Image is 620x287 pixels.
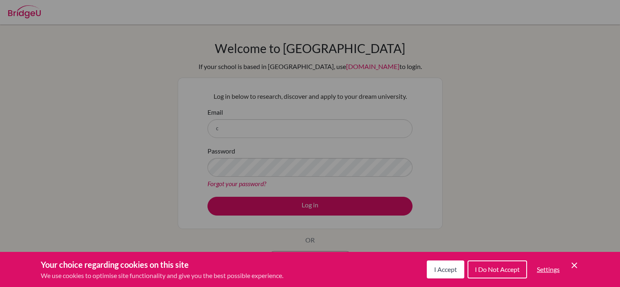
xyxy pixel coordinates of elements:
[530,261,566,278] button: Settings
[427,260,464,278] button: I Accept
[537,265,560,273] span: Settings
[569,260,579,270] button: Save and close
[475,265,520,273] span: I Do Not Accept
[41,258,283,271] h3: Your choice regarding cookies on this site
[434,265,457,273] span: I Accept
[468,260,527,278] button: I Do Not Accept
[41,271,283,280] p: We use cookies to optimise site functionality and give you the best possible experience.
